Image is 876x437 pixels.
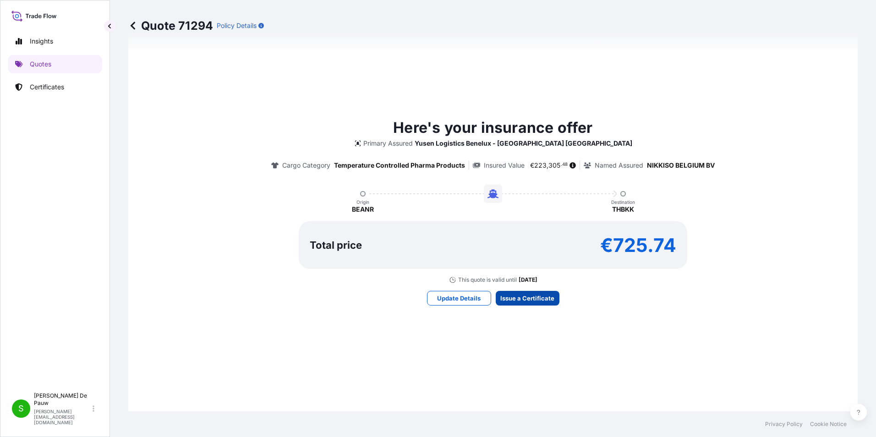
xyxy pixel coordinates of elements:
p: €725.74 [600,238,676,252]
p: Issue a Certificate [500,294,554,303]
p: Insights [30,37,53,46]
a: Insights [8,32,102,50]
p: Certificates [30,82,64,92]
a: Certificates [8,78,102,96]
p: Temperature Controlled Pharma Products [334,161,465,170]
p: THBKK [612,205,634,214]
p: Cargo Category [282,161,330,170]
a: Quotes [8,55,102,73]
p: Policy Details [217,21,257,30]
p: Update Details [437,294,481,303]
span: S [18,404,24,413]
span: , [547,162,548,169]
p: Named Assured [595,161,643,170]
p: [DATE] [519,276,537,284]
p: Quotes [30,60,51,69]
p: Quote 71294 [128,18,213,33]
p: Here's your insurance offer [393,117,592,139]
p: This quote is valid until [458,276,517,284]
span: 223 [534,162,547,169]
p: NIKKISO BELGIUM BV [647,161,715,170]
button: Update Details [427,291,491,306]
a: Privacy Policy [765,421,803,428]
span: 48 [562,163,568,166]
p: Primary Assured [363,139,413,148]
p: BEANR [352,205,374,214]
p: Insured Value [484,161,525,170]
p: Destination [611,199,635,205]
p: [PERSON_NAME] De Pauw [34,392,91,407]
span: . [561,163,562,166]
p: [PERSON_NAME][EMAIL_ADDRESS][DOMAIN_NAME] [34,409,91,425]
p: Total price [310,240,362,250]
a: Cookie Notice [810,421,847,428]
button: Issue a Certificate [496,291,559,306]
span: 305 [548,162,560,169]
p: Yusen Logistics Benelux - [GEOGRAPHIC_DATA] [GEOGRAPHIC_DATA] [415,139,632,148]
span: € [530,162,534,169]
p: Origin [356,199,369,205]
